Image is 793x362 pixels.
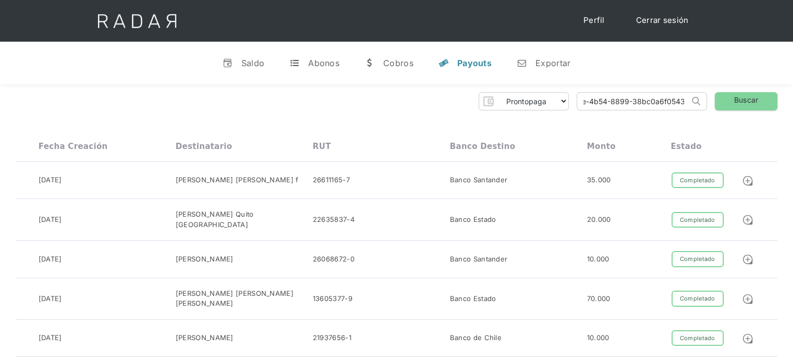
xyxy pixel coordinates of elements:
div: [PERSON_NAME] [PERSON_NAME] f [176,175,299,185]
div: Abonos [308,58,339,68]
div: Completado [672,212,724,228]
div: Completado [672,172,724,189]
div: 10.000 [587,333,609,343]
a: Cerrar sesión [626,10,699,31]
div: v [223,58,233,68]
div: 21937656-1 [313,333,351,343]
div: Estado [670,142,701,151]
div: Banco Santander [450,175,508,185]
div: [DATE] [39,215,62,225]
div: [PERSON_NAME] [176,254,234,265]
div: [DATE] [39,294,62,304]
div: y [438,58,449,68]
div: Banco Estado [450,215,496,225]
div: 35.000 [587,175,611,185]
div: Completado [672,330,724,346]
div: [PERSON_NAME] [176,333,234,343]
form: Form [479,92,569,110]
div: 26611165-7 [313,175,350,185]
a: Perfil [573,10,615,31]
div: Banco destino [450,142,515,151]
div: w [364,58,375,68]
div: Cobros [383,58,413,68]
div: 26068672-0 [313,254,355,265]
div: [DATE] [39,333,62,343]
div: 10.000 [587,254,609,265]
div: Banco de Chile [450,333,502,343]
div: [PERSON_NAME] Quito [GEOGRAPHIC_DATA] [176,209,313,230]
div: 70.000 [587,294,611,304]
input: Busca por ID [577,93,689,110]
div: 22635837-4 [313,215,355,225]
div: 13605377-9 [313,294,352,304]
img: Detalle [742,214,753,226]
div: Destinatario [176,142,232,151]
img: Detalle [742,175,753,186]
div: Banco Estado [450,294,496,304]
div: RUT [313,142,331,151]
div: Completado [672,291,724,307]
div: Monto [587,142,616,151]
div: [PERSON_NAME] [PERSON_NAME] [PERSON_NAME] [176,289,313,309]
div: [DATE] [39,175,62,185]
div: Fecha creación [39,142,108,151]
div: 20.000 [587,215,611,225]
img: Detalle [742,254,753,265]
div: n [517,58,527,68]
div: Banco Santander [450,254,508,265]
div: Saldo [241,58,265,68]
div: Payouts [457,58,492,68]
div: Exportar [535,58,570,68]
img: Detalle [742,333,753,344]
div: t [289,58,300,68]
div: [DATE] [39,254,62,265]
img: Detalle [742,293,753,305]
div: Completado [672,251,724,267]
a: Buscar [715,92,777,110]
